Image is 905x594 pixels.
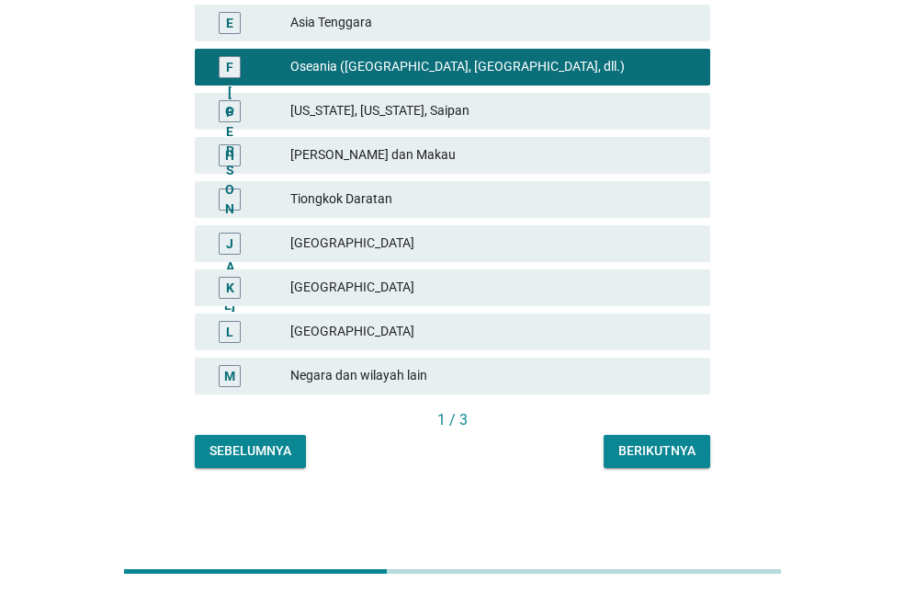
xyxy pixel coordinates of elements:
[290,280,414,294] font: [GEOGRAPHIC_DATA]
[209,443,291,458] font: Sebelumnya
[290,103,469,118] font: [US_STATE], [US_STATE], Saipan
[224,86,235,313] font: [PERSON_NAME]
[224,368,235,383] font: M
[290,324,414,338] font: [GEOGRAPHIC_DATA]
[226,59,233,74] font: F
[290,191,392,206] font: Tiongkok Daratan
[290,147,456,162] font: [PERSON_NAME] dan Makau
[226,15,233,29] font: E
[290,59,625,74] font: Oseania ([GEOGRAPHIC_DATA], [GEOGRAPHIC_DATA], dll.)
[437,411,468,428] font: 1 / 3
[290,235,414,250] font: [GEOGRAPHIC_DATA]
[226,324,233,338] font: L
[290,15,372,29] font: Asia Tenggara
[226,235,233,250] font: J
[618,443,696,458] font: Berikutnya
[226,280,234,294] font: K
[195,435,306,468] button: Sebelumnya
[604,435,710,468] button: Berikutnya
[290,368,427,383] font: Negara dan wilayah lain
